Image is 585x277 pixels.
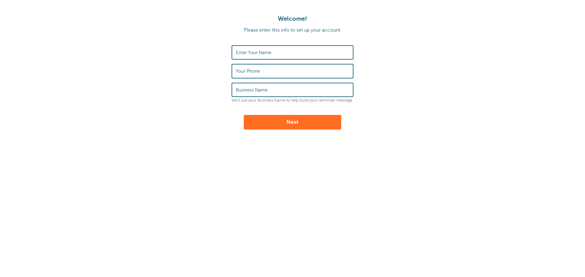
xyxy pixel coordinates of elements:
p: Please enter this info to set up your account. [6,27,579,33]
label: Business Name [236,87,268,93]
label: Your Phone [236,68,260,74]
h1: Welcome! [6,15,579,23]
button: Next [244,115,341,130]
label: Enter Your Name [236,50,271,55]
p: We'll use your Business Name to help build your reminder message. [232,98,353,103]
